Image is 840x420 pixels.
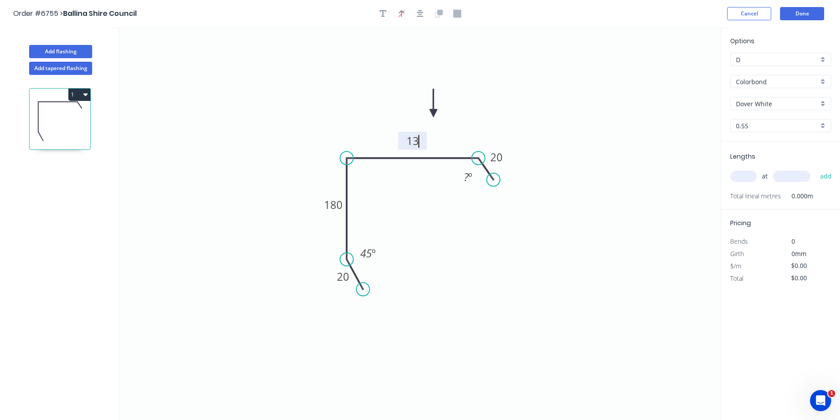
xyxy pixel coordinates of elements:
tspan: 20 [337,269,349,284]
span: Pricing [730,219,751,227]
span: 0 [791,237,795,245]
tspan: 180 [324,197,343,212]
button: Add flashing [29,45,92,58]
span: Options [730,37,754,45]
span: Lengths [730,152,755,161]
input: Price level [736,55,818,64]
span: 0mm [791,249,806,258]
span: Total [730,274,743,282]
span: Total lineal metres [730,190,781,202]
span: Bends [730,237,748,245]
tspan: 45 [360,246,372,260]
span: 1 [828,390,835,397]
tspan: 20 [490,150,503,164]
span: Ballina Shire Council [63,8,137,19]
input: Thickness [736,121,818,130]
tspan: º [468,170,472,184]
iframe: Intercom live chat [810,390,831,411]
button: Done [780,7,824,20]
tspan: 13 [407,134,419,148]
tspan: º [372,246,376,260]
span: 0.000m [781,190,813,202]
button: Cancel [727,7,771,20]
button: 1 [68,89,90,101]
input: Material [736,77,818,86]
span: $/m [730,262,741,270]
span: Girth [730,249,744,258]
input: Colour [736,99,818,108]
span: at [762,170,768,182]
span: Order #6755 > [13,8,63,19]
svg: 0 [119,27,721,420]
button: Add tapered flashing [29,62,92,75]
button: add [816,169,836,184]
tspan: ? [464,170,469,184]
